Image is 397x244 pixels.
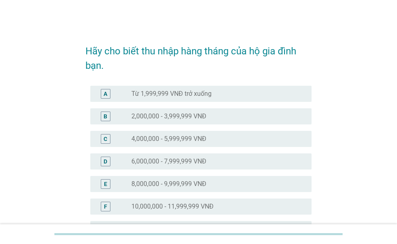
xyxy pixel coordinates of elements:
[104,180,107,188] div: E
[104,134,107,143] div: C
[104,112,107,120] div: B
[104,202,107,211] div: F
[131,203,214,211] label: 10,000,000 - 11,999,999 VNĐ
[131,157,206,165] label: 6,000,000 - 7,999,999 VNĐ
[131,135,206,143] label: 4,000,000 - 5,999,999 VNĐ
[131,112,206,120] label: 2,000,000 - 3,999,999 VNĐ
[104,89,107,98] div: A
[131,180,206,188] label: 8,000,000 - 9,999,999 VNĐ
[131,90,212,98] label: Từ 1,999,999 VNĐ trở xuống
[104,157,107,165] div: D
[85,36,312,73] h2: Hãy cho biết thu nhập hàng tháng của hộ gia đình bạn.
